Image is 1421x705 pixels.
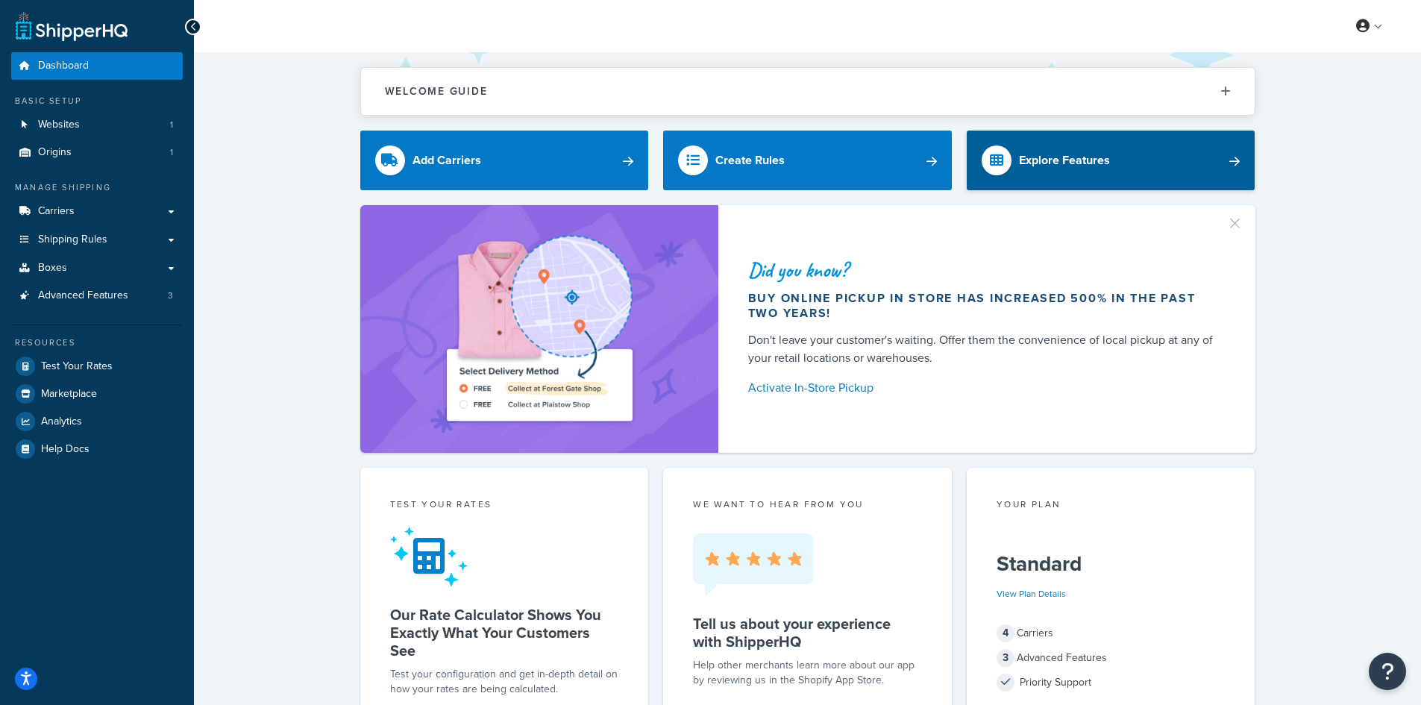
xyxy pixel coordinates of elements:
div: Did you know? [748,260,1220,281]
button: Open Resource Center [1369,653,1406,690]
button: Welcome Guide [361,68,1255,115]
li: Origins [11,139,183,166]
h5: Tell us about your experience with ShipperHQ [693,615,922,651]
a: View Plan Details [997,587,1066,601]
div: Your Plan [997,498,1226,515]
span: Advanced Features [38,289,128,302]
p: Help other merchants learn more about our app by reviewing us in the Shopify App Store. [693,658,922,688]
span: Marketplace [41,388,97,401]
p: we want to hear from you [693,498,922,511]
span: Origins [38,146,72,159]
div: Buy online pickup in store has increased 500% in the past two years! [748,291,1220,321]
a: Marketplace [11,380,183,407]
div: Create Rules [715,150,785,171]
a: Dashboard [11,52,183,80]
h2: Welcome Guide [385,86,488,97]
li: Advanced Features [11,282,183,310]
span: 1 [170,146,173,159]
a: Shipping Rules [11,226,183,254]
img: ad-shirt-map-b0359fc47e01cab431d101c4b569394f6a03f54285957d908178d52f29eb9668.png [404,228,674,430]
a: Explore Features [967,131,1255,190]
a: Carriers [11,198,183,225]
h5: Standard [997,552,1226,576]
div: Basic Setup [11,95,183,107]
a: Activate In-Store Pickup [748,377,1220,398]
span: Carriers [38,205,75,218]
a: Create Rules [663,131,952,190]
span: Shipping Rules [38,234,107,246]
a: Add Carriers [360,131,649,190]
span: Help Docs [41,443,90,456]
div: Carriers [997,623,1226,644]
a: Help Docs [11,436,183,463]
span: 4 [997,624,1014,642]
span: Dashboard [38,60,89,72]
span: Test Your Rates [41,360,113,373]
a: Advanced Features3 [11,282,183,310]
div: Test your rates [390,498,619,515]
h5: Our Rate Calculator Shows You Exactly What Your Customers See [390,606,619,659]
span: Analytics [41,416,82,428]
span: 3 [997,649,1014,667]
span: Websites [38,119,80,131]
div: Test your configuration and get in-depth detail on how your rates are being calculated. [390,667,619,697]
span: 1 [170,119,173,131]
a: Test Your Rates [11,353,183,380]
div: Resources [11,336,183,349]
a: Websites1 [11,111,183,139]
span: Boxes [38,262,67,275]
a: Boxes [11,254,183,282]
div: Manage Shipping [11,181,183,194]
a: Origins1 [11,139,183,166]
div: Add Carriers [413,150,481,171]
div: Advanced Features [997,648,1226,668]
div: Explore Features [1019,150,1110,171]
li: Websites [11,111,183,139]
div: Priority Support [997,672,1226,693]
div: Don't leave your customer's waiting. Offer them the convenience of local pickup at any of your re... [748,331,1220,367]
span: 3 [168,289,173,302]
a: Analytics [11,408,183,435]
